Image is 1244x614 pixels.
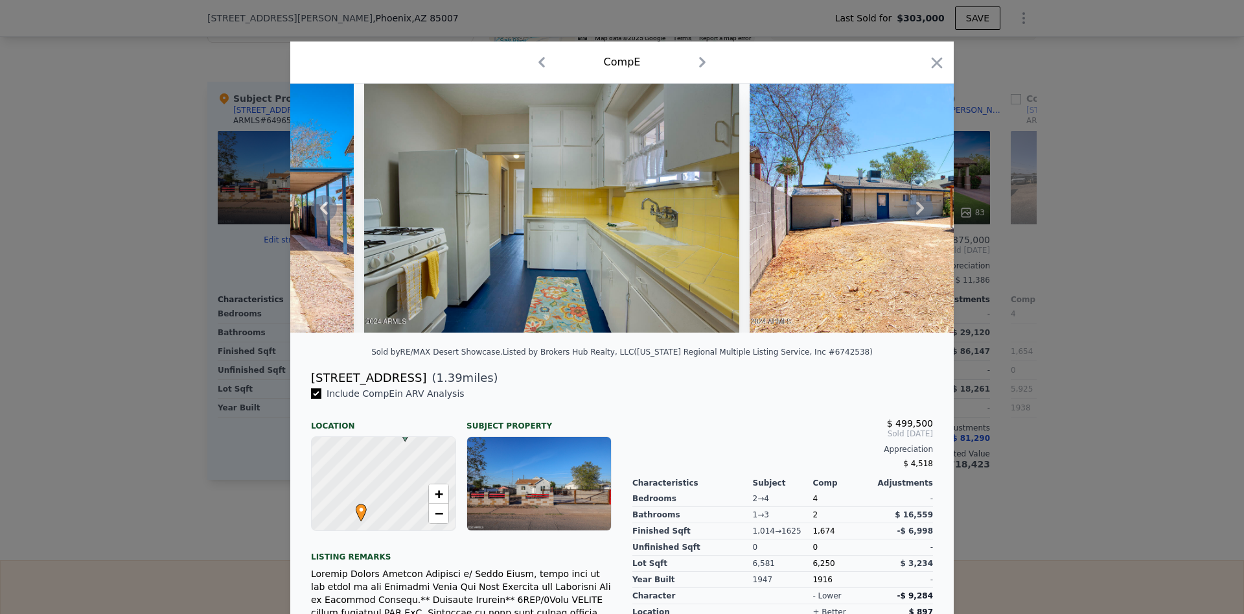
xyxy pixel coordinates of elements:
a: Zoom out [429,504,448,523]
div: Bedrooms [632,491,753,507]
div: Year Built [632,572,753,588]
div: Characteristics [632,478,753,488]
div: - [873,572,933,588]
div: Subject Property [466,410,612,431]
span: 1.39 [437,371,463,384]
div: 1916 [812,572,873,588]
span: -$ 9,284 [897,591,933,600]
div: 1,014 → 1625 [753,523,813,539]
span: − [435,505,443,521]
img: Property Img [364,84,739,333]
div: 1 → 3 [753,507,813,523]
span: $ 499,500 [887,418,933,429]
span: $ 3,234 [901,559,933,568]
img: Property Img [750,84,1124,333]
span: -$ 6,998 [897,526,933,536]
span: + [435,486,443,502]
div: - [873,491,933,507]
span: ( miles) [426,369,498,387]
div: Subject [753,478,813,488]
div: [STREET_ADDRESS] [311,369,426,387]
span: $ 16,559 [895,510,933,519]
div: Appreciation [632,444,933,455]
div: 1947 [753,572,813,588]
span: 0 [812,543,818,552]
span: 4 [812,494,818,503]
div: Comp E [604,54,641,70]
div: Finished Sqft [632,523,753,539]
div: 2 [812,507,873,523]
div: Comp [812,478,873,488]
div: Sold by RE/MAX Desert Showcase . [371,348,503,357]
a: Zoom in [429,484,448,504]
div: Unfinished Sqft [632,539,753,556]
div: Listing remarks [311,541,612,562]
span: 6,250 [812,559,835,568]
div: - lower [812,591,841,601]
span: Sold [DATE] [632,429,933,439]
span: Include Comp E in ARV Analysis [321,388,470,399]
div: - [873,539,933,556]
div: • [352,504,360,512]
div: 6,581 [753,556,813,572]
div: Location [311,410,456,431]
span: • [352,500,370,519]
div: 0 [753,539,813,556]
div: Bathrooms [632,507,753,523]
div: Lot Sqft [632,556,753,572]
span: 1,674 [812,526,835,536]
div: character [632,588,753,604]
div: Listed by Brokers Hub Realty, LLC ([US_STATE] Regional Multiple Listing Service, Inc #6742538) [503,348,873,357]
div: Adjustments [873,478,933,488]
div: 2 → 4 [753,491,813,507]
span: $ 4,518 [903,459,933,468]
